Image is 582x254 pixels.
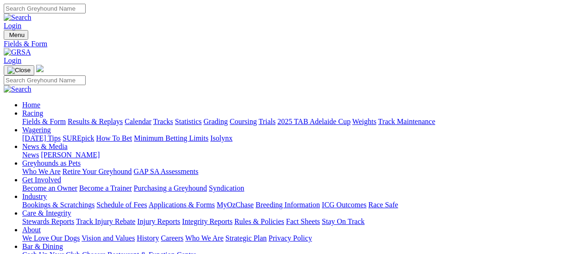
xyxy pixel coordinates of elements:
[4,13,31,22] img: Search
[368,201,398,209] a: Race Safe
[134,184,207,192] a: Purchasing a Greyhound
[322,217,364,225] a: Stay On Track
[22,226,41,234] a: About
[258,118,275,125] a: Trials
[7,67,31,74] img: Close
[22,167,61,175] a: Who We Are
[204,118,228,125] a: Grading
[22,167,578,176] div: Greyhounds as Pets
[4,75,86,85] input: Search
[234,217,284,225] a: Rules & Policies
[22,151,39,159] a: News
[22,234,80,242] a: We Love Our Dogs
[137,217,180,225] a: Injury Reports
[76,217,135,225] a: Track Injury Rebate
[4,48,31,56] img: GRSA
[79,184,132,192] a: Become a Trainer
[41,151,100,159] a: [PERSON_NAME]
[149,201,215,209] a: Applications & Forms
[22,151,578,159] div: News & Media
[286,217,320,225] a: Fact Sheets
[63,167,132,175] a: Retire Your Greyhound
[63,134,94,142] a: SUREpick
[210,134,232,142] a: Isolynx
[96,201,147,209] a: Schedule of Fees
[4,56,21,64] a: Login
[137,234,159,242] a: History
[22,184,77,192] a: Become an Owner
[4,4,86,13] input: Search
[81,234,135,242] a: Vision and Values
[22,142,68,150] a: News & Media
[161,234,183,242] a: Careers
[225,234,267,242] a: Strategic Plan
[153,118,173,125] a: Tracks
[22,134,578,142] div: Wagering
[322,201,366,209] a: ICG Outcomes
[4,65,34,75] button: Toggle navigation
[22,217,578,226] div: Care & Integrity
[22,242,63,250] a: Bar & Dining
[4,40,578,48] a: Fields & Form
[256,201,320,209] a: Breeding Information
[22,201,578,209] div: Industry
[175,118,202,125] a: Statistics
[185,234,224,242] a: Who We Are
[134,134,208,142] a: Minimum Betting Limits
[182,217,232,225] a: Integrity Reports
[22,134,61,142] a: [DATE] Tips
[277,118,350,125] a: 2025 TAB Adelaide Cup
[22,109,43,117] a: Racing
[22,176,61,184] a: Get Involved
[134,167,199,175] a: GAP SA Assessments
[4,22,21,30] a: Login
[22,159,81,167] a: Greyhounds as Pets
[22,192,47,200] a: Industry
[96,134,132,142] a: How To Bet
[4,30,28,40] button: Toggle navigation
[378,118,435,125] a: Track Maintenance
[125,118,151,125] a: Calendar
[22,201,94,209] a: Bookings & Scratchings
[4,85,31,93] img: Search
[22,217,74,225] a: Stewards Reports
[22,118,578,126] div: Racing
[36,65,44,72] img: logo-grsa-white.png
[22,126,51,134] a: Wagering
[68,118,123,125] a: Results & Replays
[209,184,244,192] a: Syndication
[352,118,376,125] a: Weights
[230,118,257,125] a: Coursing
[217,201,254,209] a: MyOzChase
[22,184,578,192] div: Get Involved
[22,209,71,217] a: Care & Integrity
[269,234,312,242] a: Privacy Policy
[22,234,578,242] div: About
[22,101,40,109] a: Home
[9,31,25,38] span: Menu
[22,118,66,125] a: Fields & Form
